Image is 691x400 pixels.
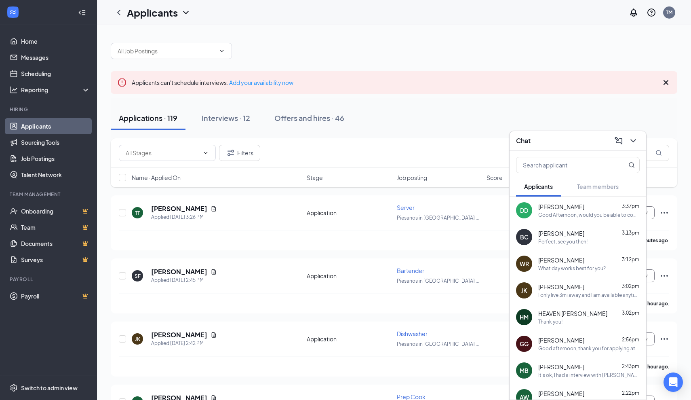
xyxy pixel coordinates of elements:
div: Perfect, see you then! [538,238,588,245]
div: I only live 3mi away and I am available anytime to talk or meet thank you for your time [538,292,640,298]
div: Applied [DATE] 3:26 PM [151,213,217,221]
span: 2:56pm [622,337,639,343]
div: BC [520,233,529,241]
div: Application [307,272,392,280]
div: It's ok, I had a interview with [PERSON_NAME]. He said he'd let me know something [538,372,640,379]
div: Reporting [21,86,91,94]
span: [PERSON_NAME] [538,336,584,344]
b: 16 minutes ago [633,237,668,243]
div: Switch to admin view [21,384,78,392]
div: TM [666,9,672,16]
div: HM [520,313,529,321]
div: What day works best for you? [538,265,606,272]
span: 3:02pm [622,310,639,316]
svg: Ellipses [659,208,669,218]
h5: [PERSON_NAME] [151,330,207,339]
div: Payroll [10,276,88,283]
svg: Filter [226,148,236,158]
svg: Ellipses [659,271,669,281]
h5: [PERSON_NAME] [151,267,207,276]
b: an hour ago [641,301,668,307]
div: Applied [DATE] 2:42 PM [151,339,217,347]
div: WR [520,260,529,268]
b: an hour ago [641,364,668,370]
a: Home [21,33,90,49]
div: SF [135,273,141,279]
a: DocumentsCrown [21,235,90,252]
span: [PERSON_NAME] [538,363,584,371]
a: Messages [21,49,90,66]
span: Score [487,174,503,182]
div: Applied [DATE] 2:45 PM [151,276,217,284]
div: Open Intercom Messenger [664,372,683,392]
a: Talent Network [21,167,90,183]
span: 3:12pm [622,256,639,262]
span: 3:13pm [622,230,639,236]
span: 3:37pm [622,203,639,209]
span: Applicants can't schedule interviews. [132,79,293,86]
button: ComposeMessage [612,134,625,147]
span: 3:02pm [622,283,639,289]
span: Job posting [397,174,427,182]
svg: ChevronDown [202,150,209,156]
svg: QuestionInfo [647,8,656,17]
span: [PERSON_NAME] [538,283,584,291]
span: Piesanos in [GEOGRAPHIC_DATA] ... [397,215,479,221]
a: SurveysCrown [21,252,90,268]
div: Good Afternoon, would you be able to come in [DATE] to help with some unloading and helping get t... [538,212,640,218]
svg: WorkstreamLogo [9,8,17,16]
svg: Error [117,78,127,87]
span: Server [397,204,415,211]
div: Thank you! [538,318,562,325]
span: Dishwasher [397,330,428,337]
button: Filter Filters [219,145,260,161]
svg: Ellipses [659,334,669,344]
div: Hiring [10,106,88,113]
span: HEAVEN [PERSON_NAME] [538,309,607,317]
input: All Stages [126,148,199,157]
a: Sourcing Tools [21,134,90,150]
div: Offers and hires · 46 [274,113,344,123]
div: JK [135,336,140,343]
div: Application [307,335,392,343]
svg: Document [211,205,217,212]
svg: ChevronLeft [114,8,124,17]
span: [PERSON_NAME] [538,229,584,237]
a: Job Postings [21,150,90,167]
a: TeamCrown [21,219,90,235]
span: Team members [577,183,619,190]
h3: Chat [516,136,531,145]
svg: Collapse [78,8,86,17]
span: [PERSON_NAME] [538,389,584,398]
svg: Settings [10,384,18,392]
input: Search applicant [516,157,612,173]
div: Good afternoon, thank you for applying at [GEOGRAPHIC_DATA] in [GEOGRAPHIC_DATA]. What day works ... [538,345,640,352]
span: Piesanos in [GEOGRAPHIC_DATA] ... [397,341,479,347]
a: PayrollCrown [21,288,90,304]
svg: MagnifyingGlass [628,162,635,168]
input: All Job Postings [118,47,215,55]
span: Applicants [524,183,553,190]
svg: Notifications [629,8,638,17]
button: ChevronDown [627,134,640,147]
svg: ChevronDown [628,136,638,146]
a: Applicants [21,118,90,134]
span: Piesanos in [GEOGRAPHIC_DATA] ... [397,278,479,284]
div: Interviews · 12 [202,113,250,123]
svg: Cross [661,78,671,87]
h1: Applicants [127,6,178,19]
div: Applications · 119 [119,113,177,123]
svg: MagnifyingGlass [655,150,662,156]
svg: Analysis [10,86,18,94]
svg: Document [211,269,217,275]
a: OnboardingCrown [21,203,90,219]
span: 2:43pm [622,363,639,369]
a: Scheduling [21,66,90,82]
div: GG [520,340,529,348]
span: [PERSON_NAME] [538,203,584,211]
span: Bartender [397,267,424,274]
svg: ChevronDown [219,48,225,54]
span: 2:22pm [622,390,639,396]
span: [PERSON_NAME] [538,256,584,264]
span: Stage [307,174,323,182]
